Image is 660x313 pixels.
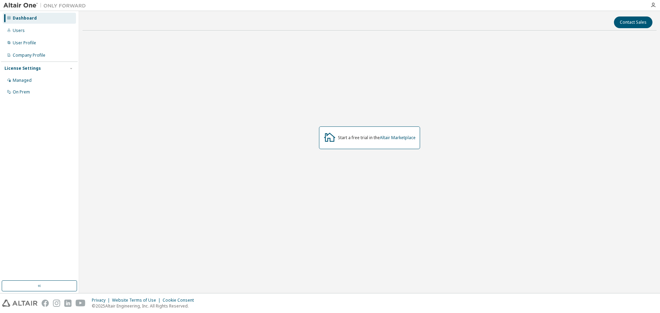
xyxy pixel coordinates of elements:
a: Altair Marketplace [380,135,416,141]
p: © 2025 Altair Engineering, Inc. All Rights Reserved. [92,303,198,309]
div: Cookie Consent [163,298,198,303]
img: instagram.svg [53,300,60,307]
div: On Prem [13,89,30,95]
div: Privacy [92,298,112,303]
button: Contact Sales [614,16,652,28]
div: Dashboard [13,15,37,21]
img: altair_logo.svg [2,300,37,307]
img: Altair One [3,2,89,9]
div: License Settings [4,66,41,71]
div: Managed [13,78,32,83]
img: linkedin.svg [64,300,71,307]
div: Start a free trial in the [338,135,416,141]
div: Website Terms of Use [112,298,163,303]
div: Company Profile [13,53,45,58]
img: youtube.svg [76,300,86,307]
div: User Profile [13,40,36,46]
img: facebook.svg [42,300,49,307]
div: Users [13,28,25,33]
